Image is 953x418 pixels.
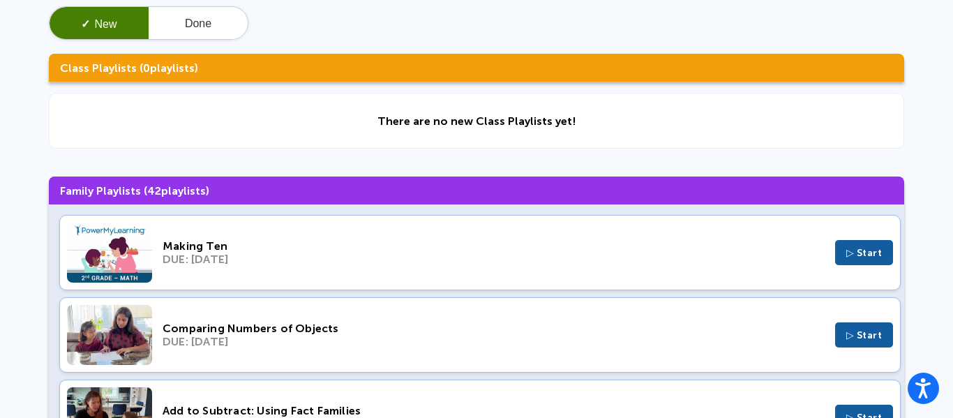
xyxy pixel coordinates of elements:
div: DUE: [DATE] [163,253,825,266]
span: ▷ Start [846,329,883,341]
div: Making Ten [163,239,825,253]
div: Add to Subtract: Using Fact Families [163,404,825,417]
span: ▷ Start [846,247,883,259]
div: Comparing Numbers of Objects [163,322,825,335]
button: Done [149,7,248,40]
img: Thumbnail [67,223,152,283]
h3: Class Playlists ( playlists) [49,54,904,82]
button: ▷ Start [835,240,894,265]
h3: Family Playlists ( playlists) [49,177,904,204]
span: ✓ [81,18,90,30]
button: ✓New [50,7,149,40]
img: Thumbnail [67,305,152,365]
div: DUE: [DATE] [163,335,825,348]
div: There are no new Class Playlists yet! [377,114,576,128]
button: ▷ Start [835,322,894,348]
span: 0 [143,61,150,75]
span: 42 [147,184,161,197]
